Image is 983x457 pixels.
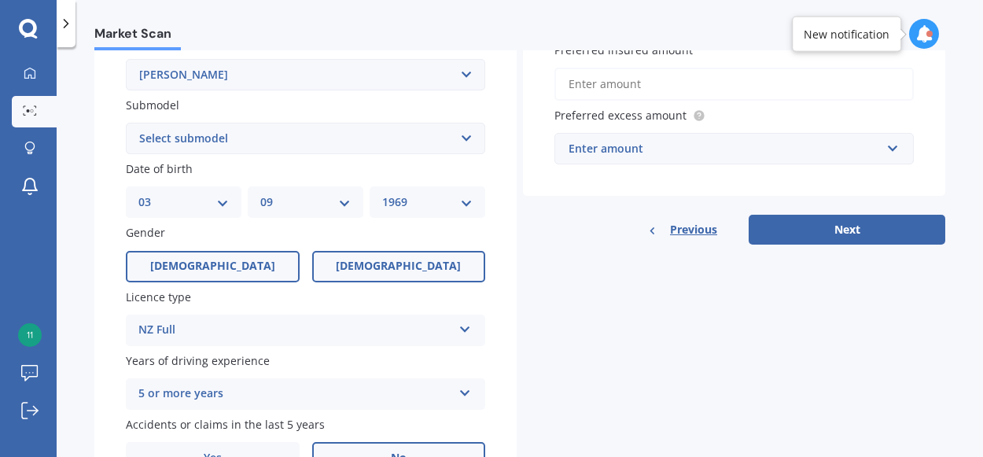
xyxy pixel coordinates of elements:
[126,353,270,368] span: Years of driving experience
[749,215,945,245] button: Next
[126,98,179,112] span: Submodel
[554,108,687,123] span: Preferred excess amount
[94,26,181,47] span: Market Scan
[336,260,461,273] span: [DEMOGRAPHIC_DATA]
[126,289,191,304] span: Licence type
[150,260,275,273] span: [DEMOGRAPHIC_DATA]
[804,26,889,42] div: New notification
[138,321,452,340] div: NZ Full
[569,140,881,157] div: Enter amount
[126,161,193,176] span: Date of birth
[554,68,914,101] input: Enter amount
[126,417,325,432] span: Accidents or claims in the last 5 years
[138,385,452,404] div: 5 or more years
[18,323,42,347] img: 0378841fc3ad7b274872d73a4734521d
[670,218,717,241] span: Previous
[126,226,165,241] span: Gender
